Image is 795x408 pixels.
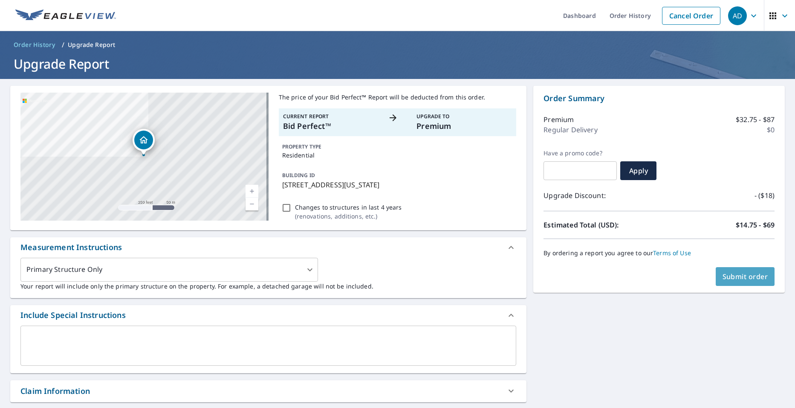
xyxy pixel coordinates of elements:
p: ( renovations, additions, etc. ) [295,212,402,221]
p: Order Summary [543,93,775,104]
p: The price of your Bid Perfect™ Report will be deducted from this order. [279,93,517,102]
div: Primary Structure Only [20,258,318,282]
div: Claim Information [10,380,526,402]
div: Include Special Instructions [20,309,126,321]
p: Estimated Total (USD): [543,220,659,230]
p: $0 [767,125,775,135]
button: Submit order [716,267,775,286]
p: Your report will include only the primary structure on the property. For example, a detached gara... [20,282,516,291]
span: Order History [14,41,55,49]
li: / [62,40,64,50]
p: Changes to structures in last 4 years [295,203,402,212]
div: Measurement Instructions [20,242,122,253]
div: Dropped pin, building 1, Residential property, 205 Colorado Mountain Rd NE Rio Rancho, NM 87124 [133,129,155,155]
p: $32.75 - $87 [736,114,775,125]
p: $14.75 - $69 [736,220,775,230]
p: Upgrade To [416,113,512,120]
p: Regular Delivery [543,125,597,135]
a: Order History [10,38,58,52]
p: BUILDING ID [282,172,315,179]
p: Bid Perfect™ [283,120,379,132]
h1: Upgrade Report [10,55,785,73]
nav: breadcrumb [10,38,785,52]
label: Have a promo code? [543,149,617,157]
div: AD [728,6,747,25]
span: Apply [627,166,650,175]
img: EV Logo [15,9,116,22]
p: Upgrade Report [68,41,115,49]
a: Cancel Order [662,7,720,25]
p: Residential [282,151,513,160]
a: Terms of Use [653,249,691,257]
a: Current Level 17, Zoom Out [246,198,258,210]
button: Apply [620,161,656,180]
p: Premium [543,114,574,125]
div: Claim Information [20,385,90,397]
p: - ($18) [755,190,775,201]
p: By ordering a report you agree to our [543,249,775,257]
a: Current Level 17, Zoom In [246,185,258,198]
span: Submit order [723,272,768,281]
p: Premium [416,120,512,132]
p: PROPERTY TYPE [282,143,513,151]
div: Measurement Instructions [10,237,526,258]
p: Current Report [283,113,379,120]
p: Upgrade Discount: [543,190,659,201]
div: Include Special Instructions [10,305,526,326]
p: [STREET_ADDRESS][US_STATE] [282,180,513,190]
